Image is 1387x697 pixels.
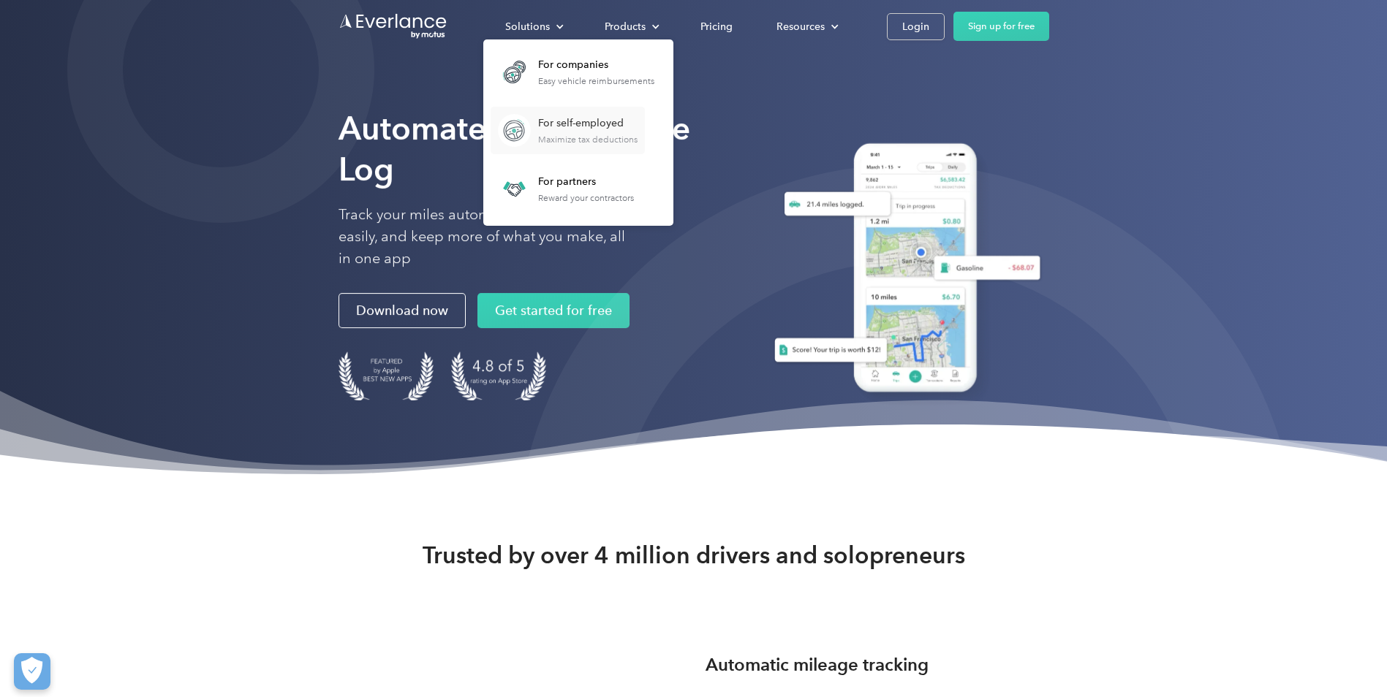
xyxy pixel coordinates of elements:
div: Resources [776,18,825,36]
div: Reward your contractors [538,193,634,203]
a: Get started for free [477,293,630,328]
div: Solutions [491,14,575,39]
strong: Trusted by over 4 million drivers and solopreneurs [423,541,965,570]
button: Cookies Settings [14,653,50,690]
a: Go to homepage [339,12,448,40]
div: For self-employed [538,116,638,131]
a: Download now [339,293,466,328]
img: 4.9 out of 5 stars on the app store [451,351,546,400]
div: Resources [762,14,850,39]
img: Badge for Featured by Apple Best New Apps [339,351,434,400]
a: Login [887,13,945,40]
div: Products [590,14,671,39]
a: Pricing [686,14,747,39]
a: For companiesEasy vehicle reimbursements [491,48,662,96]
div: Easy vehicle reimbursements [538,76,654,86]
nav: Solutions [483,39,673,226]
div: Login [902,18,929,36]
div: Solutions [505,18,550,36]
img: Everlance, mileage tracker app, expense tracking app [757,132,1049,409]
h3: Automatic mileage tracking [706,652,929,678]
div: Pricing [700,18,733,36]
p: Track your miles automatically, log expenses easily, and keep more of what you make, all in one app [339,204,631,270]
div: Maximize tax deductions [538,134,638,145]
a: For partnersReward your contractors [491,165,641,213]
a: For self-employedMaximize tax deductions [491,107,645,154]
div: For companies [538,58,654,72]
div: Products [605,18,646,36]
div: For partners [538,175,634,189]
a: Sign up for free [953,12,1049,41]
strong: Automate Your Mileage Log [339,109,690,188]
